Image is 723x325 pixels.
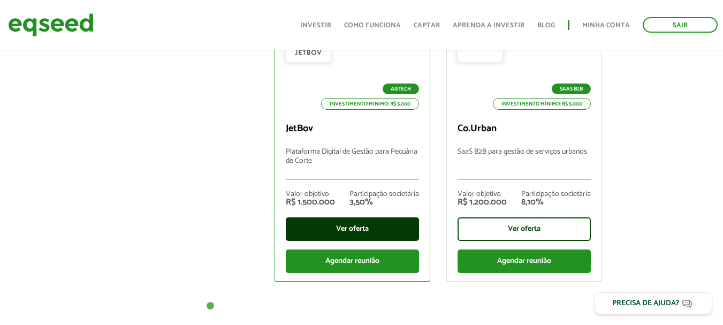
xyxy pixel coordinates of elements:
[414,22,440,29] a: Captar
[643,17,718,33] a: Sair
[286,217,419,241] div: Ver oferta
[344,22,401,29] a: Como funciona
[349,191,419,198] div: Participação societária
[493,98,591,110] p: Investimento mínimo: R$ 5.000
[458,217,591,241] div: Ver oferta
[8,11,94,39] img: EqSeed
[286,191,335,198] div: Valor objetivo
[521,191,591,198] div: Participação societária
[458,250,591,273] div: Agendar reunião
[458,148,591,180] p: SaaS B2B para gestão de serviços urbanos
[383,84,419,94] p: Agtech
[582,22,630,29] a: Minha conta
[205,301,216,312] button: 1 of 1
[552,84,591,94] p: SaaS B2B
[286,148,419,180] p: Plataforma Digital de Gestão para Pecuária de Corte
[521,198,591,207] div: 8,10%
[321,98,419,110] p: Investimento mínimo: R$ 5.000
[458,191,507,198] div: Valor objetivo
[349,198,419,207] div: 3,50%
[458,123,591,135] p: Co.Urban
[300,22,331,29] a: Investir
[458,198,507,207] div: R$ 1.200.000
[286,123,419,135] p: JetBov
[286,250,419,273] div: Agendar reunião
[286,198,335,207] div: R$ 1.500.000
[453,22,524,29] a: Aprenda a investir
[537,22,555,29] a: Blog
